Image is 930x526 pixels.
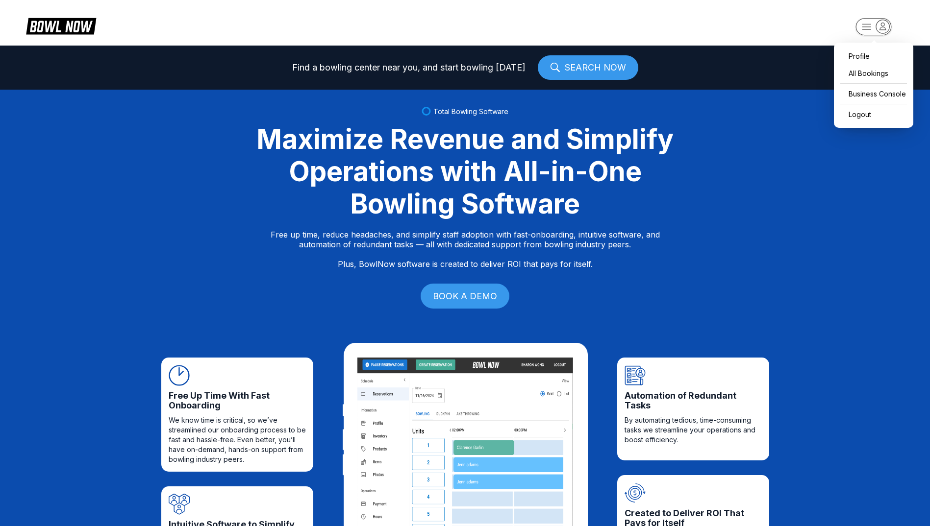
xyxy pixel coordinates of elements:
[292,63,526,72] span: Find a bowling center near you, and start bowling [DATE]
[169,415,306,464] span: We know time is critical, so we’ve streamlined our onboarding process to be fast and hassle-free....
[433,107,508,116] span: Total Bowling Software
[625,391,762,410] span: Automation of Redundant Tasks
[271,230,660,269] p: Free up time, reduce headaches, and simplify staff adoption with fast-onboarding, intuitive softw...
[839,48,908,65] a: Profile
[839,106,908,123] button: Logout
[538,55,638,80] a: SEARCH NOW
[421,284,509,309] a: BOOK A DEMO
[839,85,908,102] a: Business Console
[169,391,306,410] span: Free Up Time With Fast Onboarding
[839,65,908,82] a: All Bookings
[625,415,762,445] span: By automating tedious, time-consuming tasks we streamline your operations and boost efficiency.
[245,123,686,220] div: Maximize Revenue and Simplify Operations with All-in-One Bowling Software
